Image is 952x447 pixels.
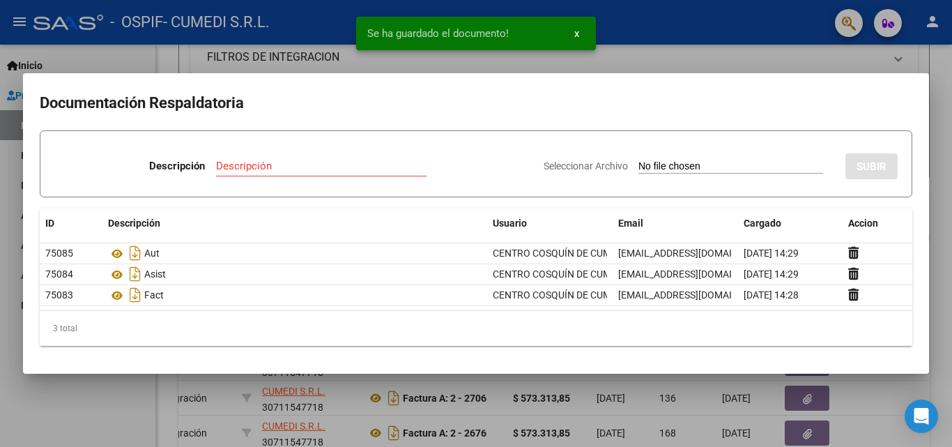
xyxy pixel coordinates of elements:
[618,218,643,229] span: Email
[40,209,102,238] datatable-header-cell: ID
[563,21,590,46] button: x
[574,27,579,40] span: x
[744,248,799,259] span: [DATE] 14:29
[493,218,527,229] span: Usuario
[744,289,799,301] span: [DATE] 14:28
[45,289,73,301] span: 75083
[618,268,773,280] span: [EMAIL_ADDRESS][DOMAIN_NAME]
[367,26,509,40] span: Se ha guardado el documento!
[618,289,773,301] span: [EMAIL_ADDRESS][DOMAIN_NAME]
[102,209,487,238] datatable-header-cell: Descripción
[40,90,912,116] h2: Documentación Respaldatoria
[108,263,482,285] div: Asist
[487,209,613,238] datatable-header-cell: Usuario
[108,218,160,229] span: Descripción
[848,218,878,229] span: Accion
[45,268,73,280] span: 75084
[126,284,144,306] i: Descargar documento
[45,218,54,229] span: ID
[493,248,654,259] span: CENTRO COSQUÍN DE CUMEDI S.R.L.
[149,158,205,174] p: Descripción
[493,289,654,301] span: CENTRO COSQUÍN DE CUMEDI S.R.L.
[108,284,482,306] div: Fact
[738,209,843,238] datatable-header-cell: Cargado
[544,160,628,172] span: Seleccionar Archivo
[618,248,773,259] span: [EMAIL_ADDRESS][DOMAIN_NAME]
[744,268,799,280] span: [DATE] 14:29
[108,242,482,264] div: Aut
[857,160,886,173] span: SUBIR
[45,248,73,259] span: 75085
[126,242,144,264] i: Descargar documento
[613,209,738,238] datatable-header-cell: Email
[843,209,912,238] datatable-header-cell: Accion
[40,311,912,346] div: 3 total
[845,153,898,179] button: SUBIR
[493,268,654,280] span: CENTRO COSQUÍN DE CUMEDI S.R.L.
[744,218,781,229] span: Cargado
[905,400,938,433] div: Open Intercom Messenger
[126,263,144,285] i: Descargar documento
